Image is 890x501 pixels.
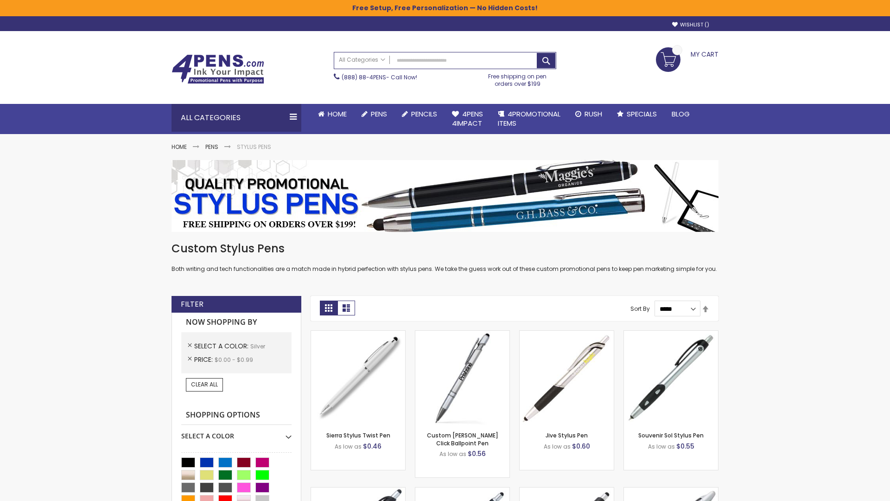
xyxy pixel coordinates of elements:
[186,378,223,391] a: Clear All
[181,425,292,441] div: Select A Color
[520,487,614,495] a: Souvenir® Emblem Stylus Pen-Silver
[354,104,394,124] a: Pens
[215,356,253,364] span: $0.00 - $0.99
[172,160,718,232] img: Stylus Pens
[672,21,709,28] a: Wishlist
[334,52,390,68] a: All Categories
[664,104,697,124] a: Blog
[335,443,362,450] span: As low as
[610,104,664,124] a: Specials
[172,143,187,151] a: Home
[371,109,387,119] span: Pens
[572,442,590,451] span: $0.60
[445,104,490,134] a: 4Pens4impact
[194,341,250,351] span: Select A Color
[342,73,386,81] a: (888) 88-4PENS
[627,109,657,119] span: Specials
[415,331,509,425] img: Custom Alex II Click Ballpoint Pen-Silver
[194,355,215,364] span: Price
[624,487,718,495] a: Twist Highlighter-Pen Stylus Combo-Silver
[237,143,271,151] strong: Stylus Pens
[311,487,405,495] a: React Stylus Grip Pen-Silver
[181,299,203,309] strong: Filter
[585,109,602,119] span: Rush
[172,241,718,273] div: Both writing and tech functionalities are a match made in hybrid perfection with stylus pens. We ...
[427,431,498,447] a: Custom [PERSON_NAME] Click Ballpoint Pen
[311,104,354,124] a: Home
[250,342,265,350] span: Silver
[205,143,218,151] a: Pens
[520,330,614,338] a: Jive Stylus Pen-Silver
[311,331,405,425] img: Stypen-35-Silver
[342,73,417,81] span: - Call Now!
[311,330,405,338] a: Stypen-35-Silver
[394,104,445,124] a: Pencils
[326,431,390,439] a: Sierra Stylus Twist Pen
[339,56,385,64] span: All Categories
[672,109,690,119] span: Blog
[415,330,509,338] a: Custom Alex II Click Ballpoint Pen-Silver
[181,405,292,425] strong: Shopping Options
[172,241,718,256] h1: Custom Stylus Pens
[676,442,694,451] span: $0.55
[544,443,571,450] span: As low as
[568,104,610,124] a: Rush
[648,443,675,450] span: As low as
[498,109,560,128] span: 4PROMOTIONAL ITEMS
[191,380,218,388] span: Clear All
[638,431,704,439] a: Souvenir Sol Stylus Pen
[415,487,509,495] a: Epiphany Stylus Pens-Silver
[411,109,437,119] span: Pencils
[624,331,718,425] img: Souvenir Sol Stylus Pen-Silver
[468,449,486,458] span: $0.56
[452,109,483,128] span: 4Pens 4impact
[439,450,466,458] span: As low as
[181,313,292,332] strong: Now Shopping by
[630,305,650,313] label: Sort By
[320,301,337,315] strong: Grid
[479,69,557,88] div: Free shipping on pen orders over $199
[363,442,381,451] span: $0.46
[520,331,614,425] img: Jive Stylus Pen-Silver
[624,330,718,338] a: Souvenir Sol Stylus Pen-Silver
[546,431,588,439] a: Jive Stylus Pen
[490,104,568,134] a: 4PROMOTIONALITEMS
[172,104,301,132] div: All Categories
[328,109,347,119] span: Home
[172,54,264,84] img: 4Pens Custom Pens and Promotional Products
